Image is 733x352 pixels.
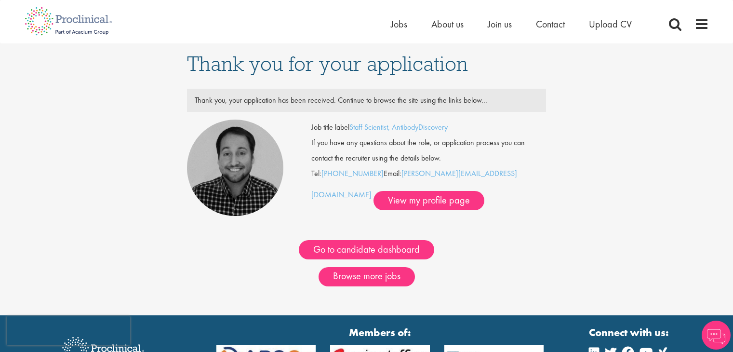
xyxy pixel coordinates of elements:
[431,18,464,30] a: About us
[702,321,731,350] img: Chatbot
[216,325,544,340] strong: Members of:
[488,18,512,30] a: Join us
[321,168,384,178] a: [PHONE_NUMBER]
[349,122,448,132] a: Staff Scientist, AntibodyDiscovery
[311,168,517,200] a: [PERSON_NAME][EMAIL_ADDRESS][DOMAIN_NAME]
[7,316,130,345] iframe: reCAPTCHA
[373,191,484,210] a: View my profile page
[319,267,415,286] a: Browse more jobs
[311,120,546,210] div: Tel: Email:
[187,51,468,77] span: Thank you for your application
[299,240,434,259] a: Go to candidate dashboard
[589,18,632,30] a: Upload CV
[187,93,546,108] div: Thank you, your application has been received. Continue to browse the site using the links below...
[304,135,553,166] div: If you have any questions about the role, or application process you can contact the recruiter us...
[589,325,671,340] strong: Connect with us:
[536,18,565,30] a: Contact
[304,120,553,135] div: Job title label
[187,120,283,216] img: Mike Raletz
[391,18,407,30] a: Jobs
